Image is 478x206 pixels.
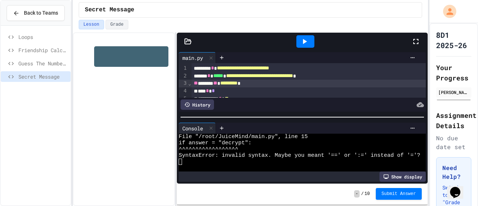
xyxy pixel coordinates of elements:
div: 3 [179,80,188,87]
h2: Assignment Details [436,110,471,131]
span: SyntaxError: invalid syntax. Maybe you meant '==' or ':=' instead of '='? [179,152,420,159]
button: Back to Teams [7,5,65,21]
span: Fold line [188,80,192,86]
button: Lesson [79,20,104,29]
span: Friendship Calculator [18,46,68,54]
div: 4 [179,87,188,95]
h2: Your Progress [436,62,471,83]
div: Show display [379,171,426,182]
button: Grade [106,20,128,29]
h1: 8D1 2025-26 [436,30,471,50]
span: Secret Message [18,73,68,80]
h3: Need Help? [442,163,465,181]
span: - [354,190,360,198]
span: Loops [18,33,68,41]
div: Console [179,123,216,134]
div: 1 [179,65,188,72]
iframe: chat widget [447,177,471,199]
div: 5 [179,95,188,103]
span: Submit Answer [382,191,416,197]
div: main.py [179,54,207,62]
div: [PERSON_NAME] [438,89,469,95]
span: File "/root/JuiceMind/main.py", line 15 [179,134,308,140]
span: 10 [364,191,370,197]
div: No due date set [436,134,471,151]
div: 2 [179,72,188,80]
span: Secret Message [85,6,134,14]
div: Console [179,124,207,132]
div: History [181,100,214,110]
div: main.py [179,52,216,63]
span: Guess The Number Game [18,59,68,67]
div: My Account [435,3,458,20]
span: / [361,191,364,197]
button: Submit Answer [376,188,422,200]
span: Back to Teams [24,9,58,17]
span: if answer = "decrypt": [179,140,252,146]
span: ^^^^^^^^^^^^^^^^^^ [179,146,238,152]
